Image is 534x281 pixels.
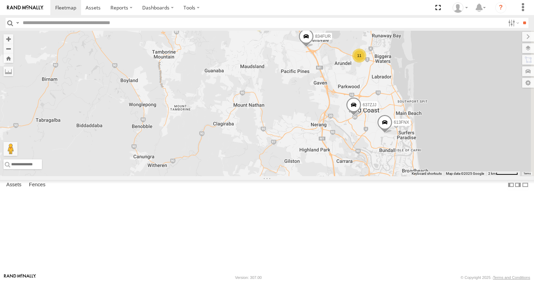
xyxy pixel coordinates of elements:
[412,171,442,176] button: Keyboard shortcuts
[486,171,520,176] button: Map Scale: 2 km per 59 pixels
[507,180,514,190] label: Dock Summary Table to the Left
[3,53,13,63] button: Zoom Home
[446,172,484,175] span: Map data ©2025 Google
[495,2,506,13] i: ?
[7,5,43,10] img: rand-logo.svg
[3,180,25,190] label: Assets
[26,180,49,190] label: Fences
[3,142,17,156] button: Drag Pegman onto the map to open Street View
[394,120,409,125] span: 613FNX
[363,102,376,107] span: 637ZJJ
[352,49,366,63] div: 11
[522,180,529,190] label: Hide Summary Table
[488,172,496,175] span: 2 km
[235,275,262,280] div: Version: 307.00
[524,172,531,175] a: Terms (opens in new tab)
[514,180,521,190] label: Dock Summary Table to the Right
[3,66,13,76] label: Measure
[3,34,13,44] button: Zoom in
[315,34,331,39] span: 834FUR
[450,2,470,13] div: Alex Bates
[3,44,13,53] button: Zoom out
[505,18,520,28] label: Search Filter Options
[461,275,530,280] div: © Copyright 2025 -
[522,78,534,88] label: Map Settings
[4,274,36,281] a: Visit our Website
[15,18,20,28] label: Search Query
[493,275,530,280] a: Terms and Conditions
